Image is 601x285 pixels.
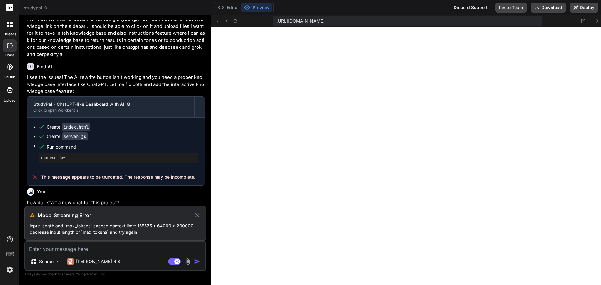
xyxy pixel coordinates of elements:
p: [PERSON_NAME] 4 S.. [76,258,123,265]
iframe: Preview [211,27,601,285]
span: [URL][DOMAIN_NAME] [276,18,325,24]
h6: Bind AI [37,64,52,70]
img: attachment [184,258,192,265]
button: Deploy [570,3,598,13]
span: studypal [24,5,48,11]
p: Always double-check its answers. Your in Bind [24,271,206,277]
button: Editor [215,3,241,12]
span: This message appears to be truncated. The response may be incomplete. [41,174,195,180]
img: icon [194,258,200,265]
button: Preview [241,3,272,12]
p: the "Rewrite with AI' button is not doing anything. Also i don't see a AI IQue knowledge link on ... [27,16,205,58]
button: Invite Team [495,3,527,13]
img: Pick Models [55,259,61,264]
label: Upload [4,98,16,103]
span: privacy [84,272,95,276]
h3: Model Streaming Error [38,211,194,219]
p: how do i start a new chat for this project? [27,199,205,206]
code: server.js [62,132,88,140]
p: input length and `max_tokens` exceed context limit: 155575 + 64000 > 200000, decrease input lengt... [30,223,201,235]
div: StudyPal - ChatGPT-like Dashboard with AI IQ [33,101,188,107]
div: Click to open Workbench [33,108,188,113]
div: Discord Support [450,3,491,13]
p: I see the issues! The AI rewrite button isn't working and you need a proper knowledge base interf... [27,74,205,95]
img: settings [4,264,15,275]
h6: You [37,189,45,195]
pre: npm run dev [41,155,196,160]
span: Run command [47,144,198,150]
button: Download [531,3,566,13]
p: Source [39,258,54,265]
div: Create [47,124,90,130]
label: code [5,53,14,58]
div: Create [47,133,88,140]
label: GitHub [4,74,15,80]
code: index.html [62,123,90,131]
button: StudyPal - ChatGPT-like Dashboard with AI IQClick to open Workbench [27,97,194,117]
img: Claude 4 Sonnet [67,258,74,265]
label: threads [3,32,16,37]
